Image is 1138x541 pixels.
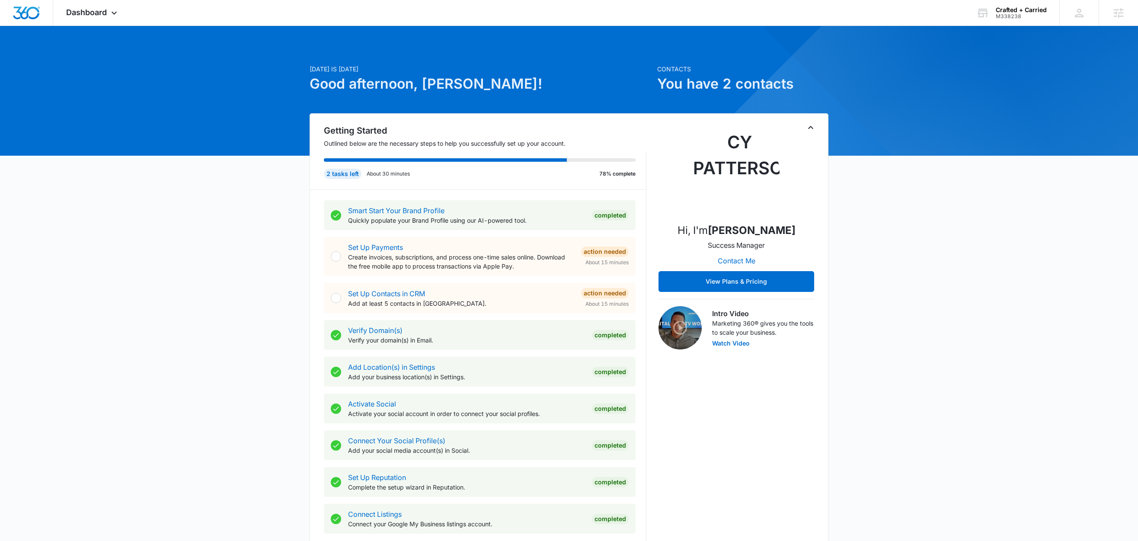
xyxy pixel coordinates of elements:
a: Add Location(s) in Settings [348,363,435,371]
p: Add your social media account(s) in Social. [348,446,585,455]
p: Add your business location(s) in Settings. [348,372,585,381]
span: About 15 minutes [585,300,629,308]
a: Set Up Reputation [348,473,406,482]
p: Outlined below are the necessary steps to help you successfully set up your account. [324,139,646,148]
a: Connect Listings [348,510,402,519]
strong: [PERSON_NAME] [708,224,796,237]
div: 2 tasks left [324,169,361,179]
p: Marketing 360® gives you the tools to scale your business. [712,319,814,337]
img: Intro Video [659,306,702,349]
p: Hi, I'm [678,223,796,238]
a: Activate Social [348,400,396,408]
button: View Plans & Pricing [659,271,814,292]
div: Completed [592,210,629,221]
h1: Good afternoon, [PERSON_NAME]! [310,74,652,94]
div: account id [996,13,1047,19]
div: account name [996,6,1047,13]
p: Connect your Google My Business listings account. [348,519,585,528]
button: Contact Me [709,250,764,271]
button: Toggle Collapse [806,122,816,133]
span: Dashboard [66,8,107,17]
h1: You have 2 contacts [657,74,828,94]
p: Contacts [657,64,828,74]
div: Action Needed [581,246,629,257]
div: Completed [592,440,629,451]
p: Add at least 5 contacts in [GEOGRAPHIC_DATA]. [348,299,574,308]
p: Quickly populate your Brand Profile using our AI-powered tool. [348,216,585,225]
a: Set Up Contacts in CRM [348,289,425,298]
h2: Getting Started [324,124,646,137]
img: Cy Patterson [693,129,780,216]
a: Set Up Payments [348,243,403,252]
a: Smart Start Your Brand Profile [348,206,444,215]
p: About 30 minutes [367,170,410,178]
p: Activate your social account in order to connect your social profiles. [348,409,585,418]
div: Completed [592,367,629,377]
a: Connect Your Social Profile(s) [348,436,445,445]
p: Success Manager [708,240,765,250]
h3: Intro Video [712,308,814,319]
div: Completed [592,330,629,340]
button: Watch Video [712,340,750,346]
p: [DATE] is [DATE] [310,64,652,74]
span: About 15 minutes [585,259,629,266]
div: Completed [592,477,629,487]
div: Completed [592,514,629,524]
p: Create invoices, subscriptions, and process one-time sales online. Download the free mobile app t... [348,253,574,271]
p: 78% complete [599,170,636,178]
p: Complete the setup wizard in Reputation. [348,483,585,492]
p: Verify your domain(s) in Email. [348,336,585,345]
div: Action Needed [581,288,629,298]
div: Completed [592,403,629,414]
a: Verify Domain(s) [348,326,403,335]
